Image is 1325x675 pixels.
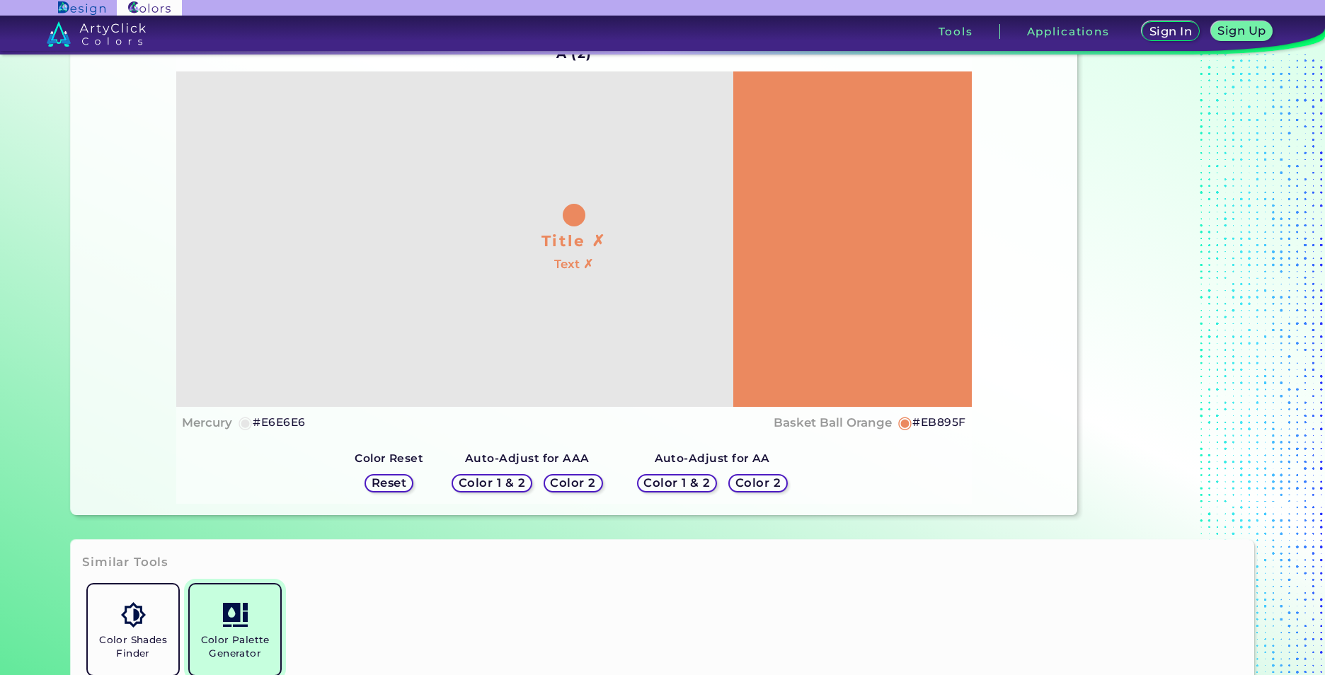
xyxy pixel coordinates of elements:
[1214,23,1270,40] a: Sign Up
[1027,26,1110,37] h3: Applications
[647,478,707,488] h5: Color 1 & 2
[912,413,965,432] h5: #EB895F
[355,451,423,465] strong: Color Reset
[553,478,594,488] h5: Color 2
[58,1,105,15] img: ArtyClick Design logo
[182,412,232,433] h4: Mercury
[1145,23,1197,40] a: Sign In
[121,602,146,627] img: icon_color_shades.svg
[897,414,913,431] h5: ◉
[223,602,248,627] img: icon_col_pal_col.svg
[939,26,973,37] h3: Tools
[47,21,147,47] img: logo_artyclick_colors_white.svg
[195,633,275,660] h5: Color Palette Generator
[774,412,892,433] h4: Basket Ball Orange
[1220,25,1264,36] h5: Sign Up
[238,414,253,431] h5: ◉
[655,451,770,465] strong: Auto-Adjust for AA
[462,478,522,488] h5: Color 1 & 2
[373,478,405,488] h5: Reset
[738,478,779,488] h5: Color 2
[541,230,607,251] h1: Title ✗
[93,633,173,660] h5: Color Shades Finder
[1152,26,1190,37] h5: Sign In
[554,254,593,275] h4: Text ✗
[465,451,590,465] strong: Auto-Adjust for AAA
[253,413,305,432] h5: #E6E6E6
